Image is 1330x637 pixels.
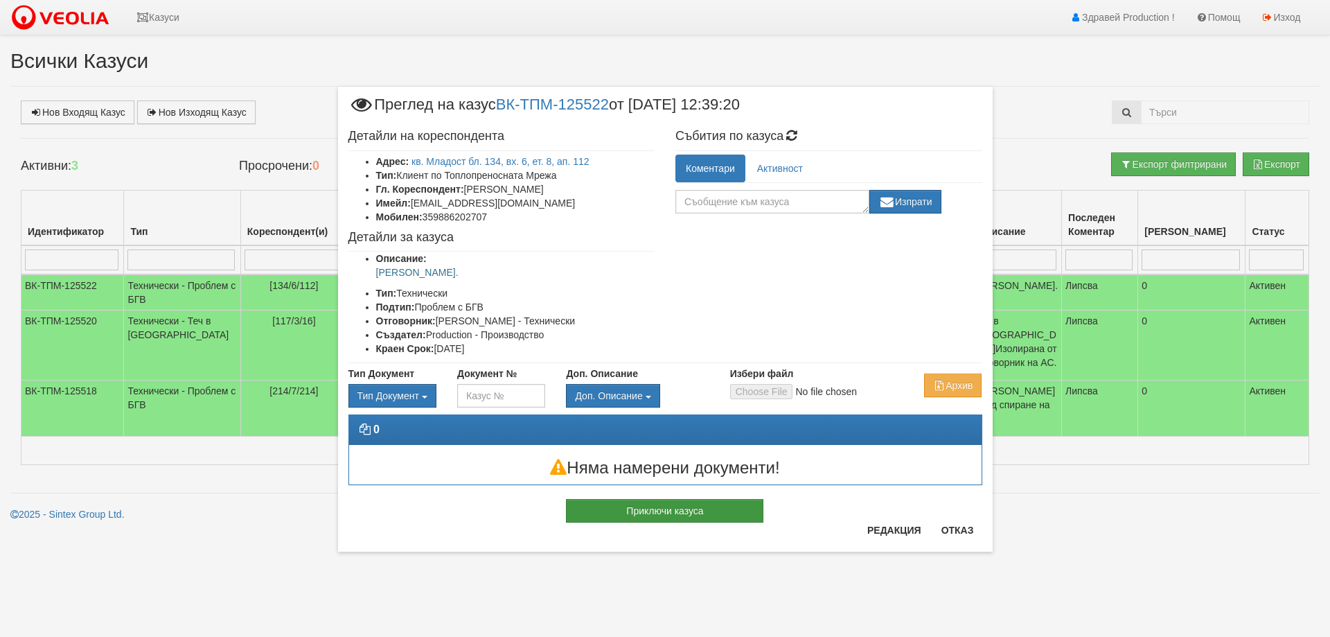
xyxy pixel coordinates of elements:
[376,156,409,167] b: Адрес:
[859,519,930,541] button: Редакция
[376,315,436,326] b: Отговорник:
[566,384,709,408] div: Двоен клик, за изчистване на избраната стойност.
[376,288,397,299] b: Тип:
[869,190,941,213] button: Изпрати
[376,184,464,195] b: Гл. Кореспондент:
[376,211,423,222] b: Мобилен:
[376,265,655,279] p: [PERSON_NAME].
[376,253,427,264] b: Описание:
[675,130,982,143] h4: Събития по казуса
[376,328,655,342] li: Production - Производство
[566,384,659,408] button: Доп. Описание
[348,384,436,408] div: Двоен клик, за изчистване на избраната стойност.
[411,156,589,167] a: кв. Младост бл. 134, вх. 6, ет. 8, ап. 112
[348,384,436,408] button: Тип Документ
[357,390,419,401] span: Тип Документ
[376,329,426,340] b: Създател:
[349,459,982,477] h3: Няма намерени документи!
[376,198,411,209] b: Имейл:
[376,170,397,181] b: Тип:
[730,367,794,381] label: Избери файл
[376,343,434,354] b: Краен Срок:
[376,300,655,314] li: Проблем с БГВ
[376,302,415,313] b: Подтип:
[348,367,415,381] label: Тип Документ
[348,97,740,123] span: Преглед на казус от [DATE] 12:39:20
[376,342,655,356] li: [DATE]
[376,314,655,328] li: [PERSON_NAME] - Технически
[566,499,763,523] button: Приключи казуса
[924,374,982,397] button: Архив
[376,182,655,196] li: [PERSON_NAME]
[566,367,637,381] label: Доп. Описание
[376,210,655,224] li: 359886202707
[496,95,609,112] a: ВК-ТПМ-125522
[933,519,982,541] button: Отказ
[373,424,380,435] strong: 0
[348,231,655,245] h4: Детайли за казуса
[747,155,813,182] a: Активност
[457,384,545,408] input: Казус №
[675,155,745,182] a: Коментари
[457,367,517,381] label: Документ №
[575,390,642,401] span: Доп. Описание
[348,130,655,143] h4: Детайли на кореспондента
[376,286,655,300] li: Технически
[376,168,655,182] li: Клиент по Топлопреносната Мрежа
[376,196,655,210] li: [EMAIL_ADDRESS][DOMAIN_NAME]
